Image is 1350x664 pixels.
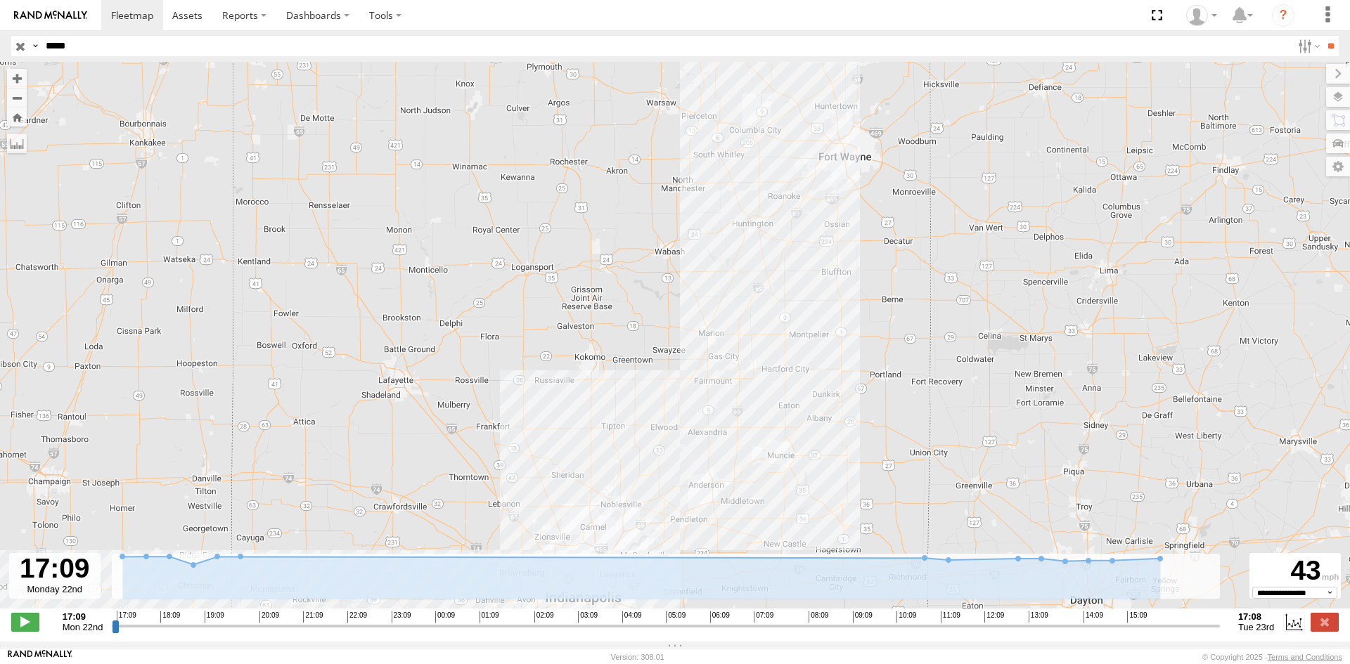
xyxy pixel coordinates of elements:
[63,622,103,632] span: Mon 22nd Sep 2025
[205,611,224,623] span: 19:09
[347,611,367,623] span: 22:09
[117,611,136,623] span: 17:09
[1029,611,1048,623] span: 13:09
[1252,555,1339,587] div: 43
[941,611,960,623] span: 11:09
[1238,622,1274,632] span: Tue 23rd Sep 2025
[984,611,1004,623] span: 12:09
[896,611,916,623] span: 10:09
[303,611,323,623] span: 21:09
[160,611,180,623] span: 18:09
[1238,611,1274,622] strong: 17:08
[578,611,598,623] span: 03:09
[435,611,455,623] span: 00:09
[1127,611,1147,623] span: 15:09
[754,611,773,623] span: 07:09
[1311,613,1339,631] label: Close
[7,108,27,126] button: Zoom Home
[1181,5,1222,26] div: Ryan Roxas
[8,650,72,664] a: Visit our Website
[11,613,39,631] label: Play/Stop
[710,611,730,623] span: 06:09
[1326,157,1350,176] label: Map Settings
[63,611,103,622] strong: 17:09
[534,611,554,623] span: 02:09
[1272,4,1294,27] i: ?
[666,611,686,623] span: 05:09
[30,36,41,56] label: Search Query
[1084,611,1103,623] span: 14:09
[1202,653,1342,661] div: © Copyright 2025 -
[622,611,642,623] span: 04:09
[7,134,27,153] label: Measure
[14,11,87,20] img: rand-logo.svg
[611,653,664,661] div: Version: 308.01
[7,88,27,108] button: Zoom out
[809,611,828,623] span: 08:09
[7,69,27,88] button: Zoom in
[480,611,499,623] span: 01:09
[1268,653,1342,661] a: Terms and Conditions
[259,611,279,623] span: 20:09
[1292,36,1323,56] label: Search Filter Options
[853,611,873,623] span: 09:09
[392,611,411,623] span: 23:09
